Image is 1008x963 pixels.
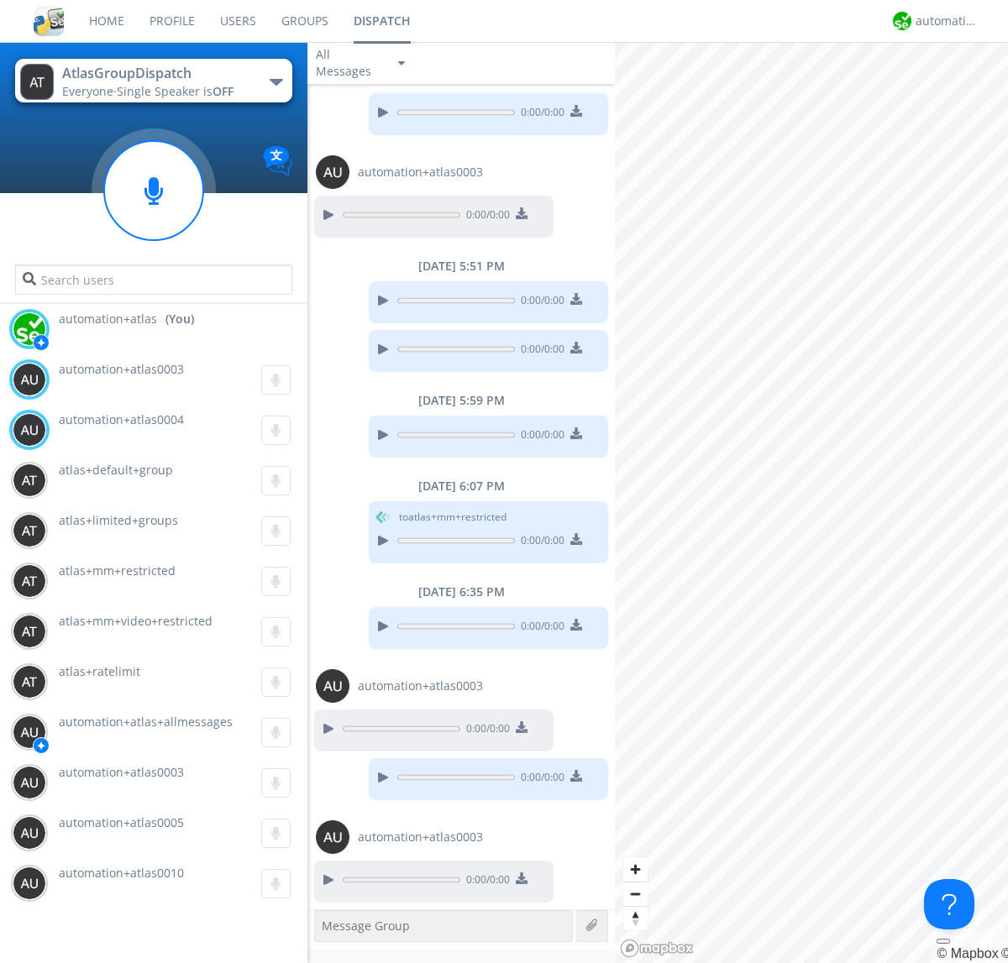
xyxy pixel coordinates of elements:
a: Mapbox logo [620,939,694,958]
img: d2d01cd9b4174d08988066c6d424eccd [893,12,911,30]
button: Reset bearing to north [623,906,648,930]
button: AtlasGroupDispatchEveryone·Single Speaker isOFF [15,59,291,102]
span: automation+atlas0003 [358,829,483,845]
img: cddb5a64eb264b2086981ab96f4c1ba7 [34,6,64,36]
img: 373638.png [20,64,54,100]
div: [DATE] 5:51 PM [307,258,615,275]
div: automation+atlas [916,13,979,29]
span: automation+atlas [59,311,157,327]
div: Everyone · [62,83,251,100]
img: 373638.png [13,413,46,447]
span: atlas+mm+restricted [59,563,176,578]
img: download media button [516,721,528,733]
span: automation+atlas0003 [358,164,483,181]
iframe: Toggle Customer Support [924,879,974,929]
span: atlas+ratelimit [59,663,140,679]
span: 0:00 / 0:00 [515,342,564,360]
span: 0:00 / 0:00 [515,427,564,446]
img: download media button [516,872,528,884]
div: [DATE] 6:35 PM [307,584,615,600]
img: 373638.png [13,514,46,547]
div: (You) [165,311,194,327]
img: download media button [570,105,582,117]
div: AtlasGroupDispatch [62,64,251,83]
button: Zoom in [623,857,648,882]
span: 0:00 / 0:00 [460,721,510,740]
img: d2d01cd9b4174d08988066c6d424eccd [13,312,46,346]
span: Reset bearing to north [623,907,648,930]
span: automation+atlas0003 [358,678,483,694]
img: 373638.png [13,715,46,749]
img: 373638.png [316,155,349,189]
img: 373638.png [13,665,46,699]
img: 373638.png [13,866,46,900]
img: caret-down-sm.svg [398,61,405,65]
img: download media button [570,770,582,782]
div: [DATE] 6:07 PM [307,478,615,495]
span: automation+atlas+allmessages [59,714,233,730]
img: 373638.png [316,820,349,854]
span: 0:00 / 0:00 [515,293,564,311]
img: 373638.png [13,463,46,497]
span: automation+atlas0003 [59,764,184,780]
img: 373638.png [13,363,46,396]
div: [DATE] 5:59 PM [307,392,615,409]
span: automation+atlas0010 [59,865,184,881]
span: atlas+limited+groups [59,512,178,528]
span: 0:00 / 0:00 [515,770,564,788]
button: Zoom out [623,882,648,906]
span: atlas+default+group [59,462,173,478]
img: 373638.png [13,564,46,598]
span: automation+atlas0005 [59,814,184,830]
img: download media button [570,342,582,353]
span: 0:00 / 0:00 [515,533,564,552]
span: 0:00 / 0:00 [460,207,510,226]
a: Mapbox [937,946,998,960]
img: 373638.png [13,766,46,799]
span: automation+atlas0003 [59,361,184,377]
span: to atlas+mm+restricted [399,510,507,525]
span: 0:00 / 0:00 [515,105,564,123]
span: 0:00 / 0:00 [460,872,510,891]
button: Toggle attribution [937,939,950,944]
span: Single Speaker is [117,83,234,99]
input: Search users [15,264,291,295]
img: Translation enabled [263,146,292,175]
span: automation+atlas0004 [59,411,184,427]
img: download media button [570,533,582,545]
div: All Messages [316,46,383,80]
img: 373638.png [316,669,349,703]
span: 0:00 / 0:00 [515,619,564,637]
span: OFF [213,83,234,99]
img: download media button [570,427,582,439]
img: 373638.png [13,615,46,648]
span: atlas+mm+video+restricted [59,613,213,629]
img: download media button [516,207,528,219]
img: download media button [570,293,582,305]
img: download media button [570,619,582,631]
img: 373638.png [13,816,46,850]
